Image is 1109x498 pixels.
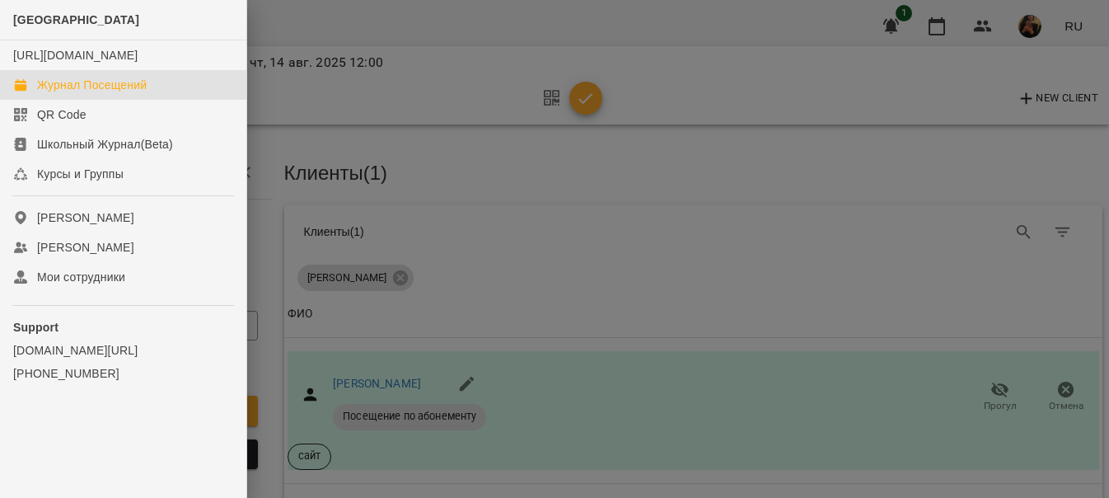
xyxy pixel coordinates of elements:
div: QR Code [37,106,87,123]
div: [PERSON_NAME] [37,239,134,256]
span: [GEOGRAPHIC_DATA] [13,13,139,26]
div: Курсы и Группы [37,166,124,182]
div: Школьный Журнал(Beta) [37,136,173,153]
a: [DOMAIN_NAME][URL] [13,342,233,359]
div: Мои сотрудники [37,269,125,285]
a: [URL][DOMAIN_NAME] [13,49,138,62]
a: [PHONE_NUMBER] [13,365,233,382]
div: [PERSON_NAME] [37,209,134,226]
p: Support [13,319,233,336]
div: Журнал Посещений [37,77,147,93]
